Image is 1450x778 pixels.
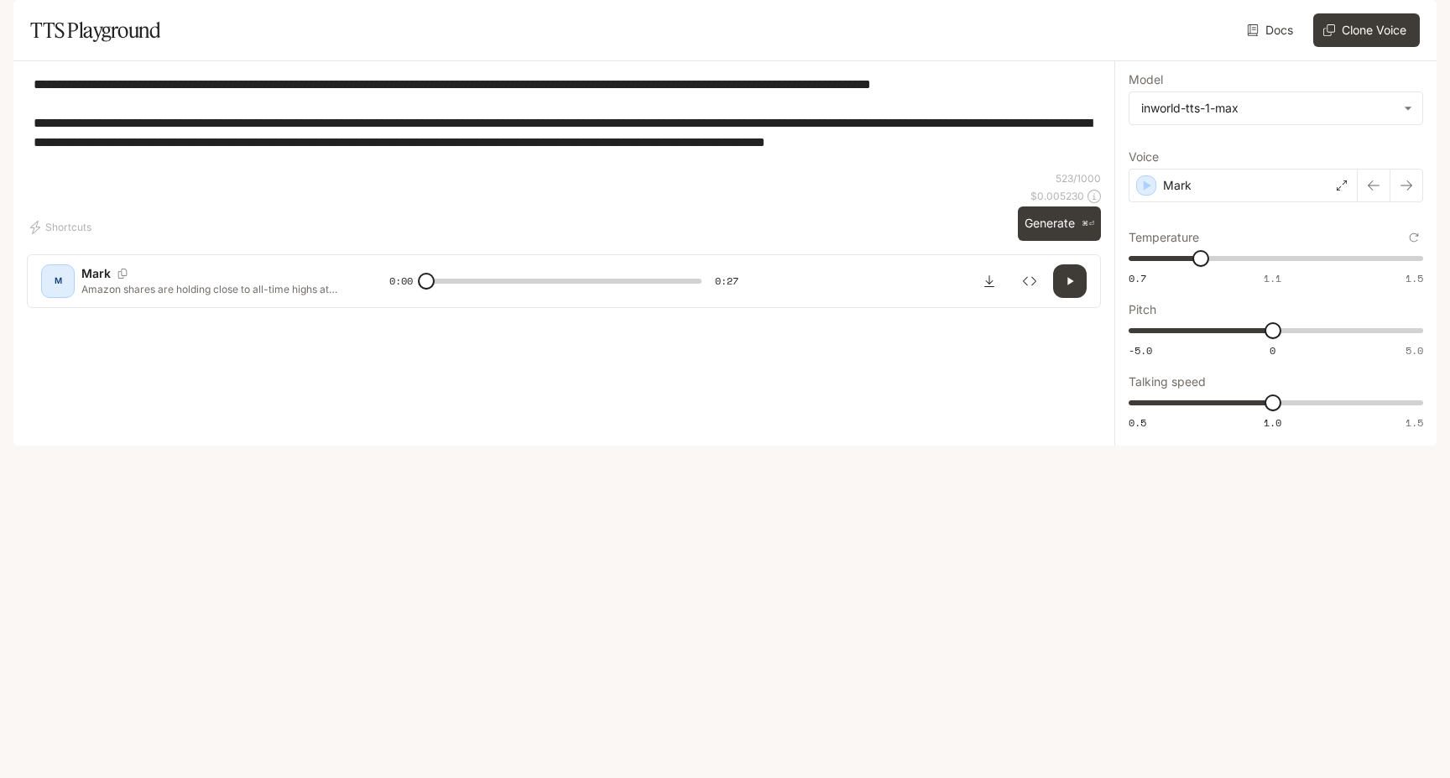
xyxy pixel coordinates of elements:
p: ⌘⏎ [1082,219,1094,229]
span: 0:00 [389,273,413,290]
span: 5.0 [1406,343,1423,358]
span: 1.5 [1406,415,1423,430]
span: -5.0 [1129,343,1152,358]
p: Model [1129,74,1163,86]
span: 1.5 [1406,271,1423,285]
h1: TTS Playground [30,13,160,47]
button: Shortcuts [27,214,98,241]
p: Mark [81,265,111,282]
div: inworld-tts-1-max [1141,100,1395,117]
span: 0 [1270,343,1275,358]
button: Reset to default [1405,228,1423,247]
button: Inspect [1013,264,1046,298]
span: 0.7 [1129,271,1146,285]
p: Temperature [1129,232,1199,243]
a: Docs [1244,13,1300,47]
p: $ 0.005230 [1030,189,1084,203]
p: Pitch [1129,304,1156,316]
span: 1.0 [1264,415,1281,430]
button: Download audio [973,264,1006,298]
button: Copy Voice ID [111,269,134,279]
div: inworld-tts-1-max [1129,92,1422,124]
button: Clone Voice [1313,13,1420,47]
button: Generate⌘⏎ [1018,206,1101,241]
p: Amazon shares are holding close to all-time highs at about two hundred thirty-eight dollars, refl... [81,282,349,296]
p: Talking speed [1129,376,1206,388]
span: 0:27 [715,273,738,290]
p: Mark [1163,177,1192,194]
button: open drawer [13,8,43,39]
p: 523 / 1000 [1056,171,1101,185]
p: Voice [1129,151,1159,163]
span: 0.5 [1129,415,1146,430]
span: 1.1 [1264,271,1281,285]
div: M [44,268,71,295]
